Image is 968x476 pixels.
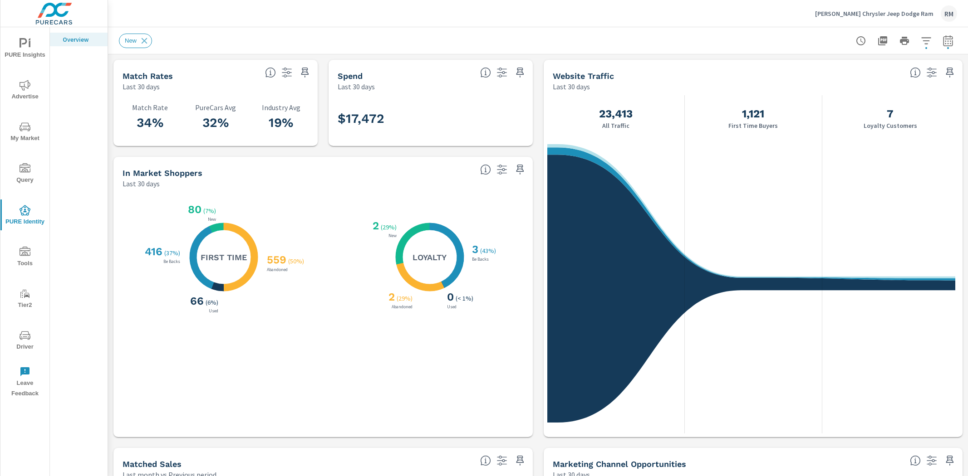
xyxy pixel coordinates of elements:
[939,32,957,50] button: Select Date Range
[413,252,447,262] h5: Loyalty
[123,81,160,92] p: Last 30 days
[445,291,454,303] h3: 0
[123,459,182,469] h5: Matched Sales
[119,37,142,44] span: New
[3,366,47,399] span: Leave Feedback
[206,298,220,306] p: ( 6% )
[874,32,892,50] button: "Export Report to PDF"
[480,247,498,255] p: ( 43% )
[3,205,47,227] span: PURE Identity
[201,252,247,262] h5: First Time
[553,81,590,92] p: Last 30 days
[470,257,491,262] p: Be Backs
[63,35,100,44] p: Overview
[470,243,478,256] h3: 3
[387,291,395,303] h3: 2
[480,67,491,78] span: Total PureCars DigAdSpend. Data sourced directly from the Ad Platforms. Non-Purecars DigAd client...
[513,453,527,468] span: Save this to your personalized report
[265,253,286,266] h3: 559
[123,71,173,81] h5: Match Rates
[815,10,934,18] p: [PERSON_NAME] Chrysler Jeep Dodge Ram
[387,233,398,238] p: New
[910,455,921,466] span: Matched shoppers that can be exported to each channel type. This is targetable traffic.
[188,295,204,307] h3: 66
[3,288,47,311] span: Tier2
[480,164,491,175] span: Loyalty: Matched has purchased from the dealership before and has exhibited a preference through ...
[338,71,363,81] h5: Spend
[371,219,379,232] h3: 2
[123,115,177,131] h3: 34%
[265,267,290,272] p: Abandoned
[188,115,243,131] h3: 32%
[162,259,182,264] p: Be Backs
[3,247,47,269] span: Tools
[3,330,47,352] span: Driver
[445,305,458,309] p: Used
[188,103,243,112] p: PureCars Avg
[390,305,414,309] p: Abandoned
[513,65,527,80] span: Save this to your personalized report
[3,121,47,144] span: My Market
[254,115,309,131] h3: 19%
[3,80,47,102] span: Advertise
[123,168,202,178] h5: In Market Shoppers
[254,103,309,112] p: Industry Avg
[265,67,276,78] span: Match rate: % of Identifiable Traffic. Pure Identity avg: Avg match rate of all PURE Identity cus...
[943,65,957,80] span: Save this to your personalized report
[206,217,218,222] p: New
[480,455,491,466] span: Loyalty: Matches that have purchased from the dealership before and purchased within the timefram...
[941,5,957,22] div: RM
[3,38,47,60] span: PURE Insights
[456,294,475,302] p: ( < 1% )
[298,65,312,80] span: Save this to your personalized report
[513,162,527,177] span: Save this to your personalized report
[288,257,306,265] p: ( 50% )
[0,27,49,403] div: nav menu
[338,111,384,126] h3: $17,472
[50,33,108,46] div: Overview
[917,32,935,50] button: Apply Filters
[203,207,218,215] p: ( 7% )
[123,178,160,189] p: Last 30 days
[553,459,686,469] h5: Marketing Channel Opportunities
[943,453,957,468] span: Save this to your personalized report
[381,223,398,231] p: ( 29% )
[119,34,152,48] div: New
[910,67,921,78] span: All traffic is the data we start with. It’s unique personas over a 30-day period. We don’t consid...
[338,81,375,92] p: Last 30 days
[143,245,162,258] h3: 416
[123,103,177,112] p: Match Rate
[397,294,414,302] p: ( 29% )
[3,163,47,185] span: Query
[895,32,914,50] button: Print Report
[164,249,182,257] p: ( 37% )
[553,71,614,81] h5: Website Traffic
[207,309,220,313] p: Used
[186,203,201,216] h3: 80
